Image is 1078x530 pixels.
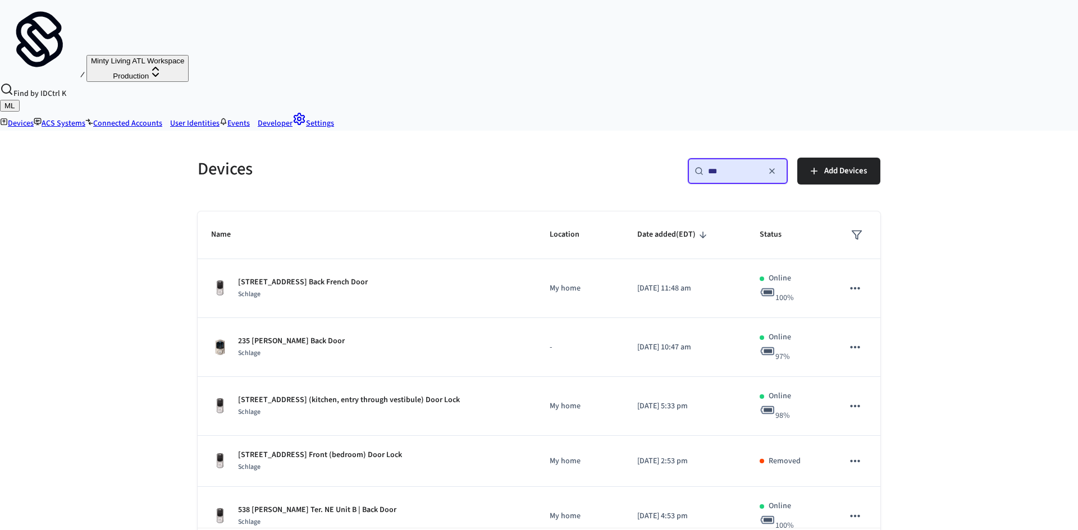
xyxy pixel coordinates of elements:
a: ACS Systems [34,118,85,129]
img: Schlage Sense Smart Deadbolt with Camelot Trim, Front [211,338,229,356]
span: Ctrl K [48,88,66,99]
p: 538 [PERSON_NAME] Ter. NE Unit B | Back Door [238,504,396,516]
p: [DATE] 10:47 am [637,342,733,353]
span: 98 % [775,410,790,421]
span: Schlage [238,517,261,527]
a: Connected Accounts [85,118,162,129]
p: Online [769,500,791,512]
img: Yale Assure Touchscreen Wifi Smart Lock, Satin Nickel, Front [211,507,229,525]
span: Status [760,226,796,243]
p: [STREET_ADDRESS] (kitchen, entry through vestibule) Door Lock [238,394,460,406]
p: 235 [PERSON_NAME] Back Door [238,335,345,347]
span: Date added(EDT) [637,226,710,243]
p: [STREET_ADDRESS] Back French Door [238,276,368,288]
img: Yale Assure Touchscreen Wifi Smart Lock, Satin Nickel, Front [211,397,229,415]
span: 100 % [775,292,794,303]
a: User Identities [162,118,220,129]
span: Location [550,226,594,243]
button: Add Devices [797,158,880,185]
p: Online [769,331,791,343]
span: Add Devices [824,164,867,178]
p: [DATE] 11:48 am [637,283,733,294]
p: [DATE] 5:33 pm [637,400,733,412]
span: Minty Living ATL Workspace [91,57,184,65]
img: Yale Assure Touchscreen Wifi Smart Lock, Satin Nickel, Front [211,279,229,297]
a: Settings [293,118,334,129]
p: Online [769,390,791,402]
p: My home [550,510,610,522]
span: Production [113,72,149,80]
p: [DATE] 4:53 pm [637,510,733,522]
p: Online [769,273,791,284]
p: [STREET_ADDRESS] Front (bedroom) Door Lock [238,449,402,461]
span: Find by ID [13,88,48,99]
p: My home [550,455,610,467]
span: Schlage [238,407,261,417]
span: Schlage [238,462,261,472]
p: - [550,342,610,353]
span: ML [4,102,15,110]
span: 97 % [775,351,790,362]
h5: Devices [198,158,532,181]
p: My home [550,400,610,412]
a: Developer [250,118,293,129]
span: Schlage [238,348,261,358]
span: Schlage [238,289,261,299]
a: Events [220,118,250,129]
img: Yale Assure Touchscreen Wifi Smart Lock, Satin Nickel, Front [211,452,229,470]
p: [DATE] 2:53 pm [637,455,733,467]
span: Name [211,226,245,243]
p: My home [550,283,610,294]
p: Removed [769,455,801,467]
